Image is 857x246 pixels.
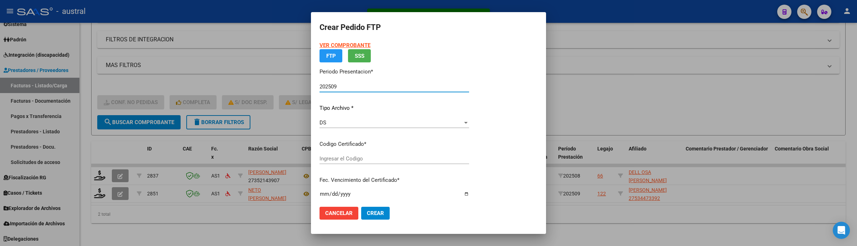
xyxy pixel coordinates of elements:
[320,104,469,112] p: Tipo Archivo *
[320,68,469,76] p: Periodo Presentacion
[320,119,326,126] span: DS
[326,53,336,59] span: FTP
[361,207,390,220] button: Crear
[320,49,342,62] button: FTP
[320,140,469,148] p: Codigo Certificado
[320,176,469,184] p: Fec. Vencimiento del Certificado
[355,53,364,59] span: SSS
[320,42,370,48] a: VER COMPROBANTE
[348,49,371,62] button: SSS
[833,222,850,239] div: Open Intercom Messenger
[367,210,384,216] span: Crear
[320,207,358,220] button: Cancelar
[320,21,537,34] h2: Crear Pedido FTP
[325,210,353,216] span: Cancelar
